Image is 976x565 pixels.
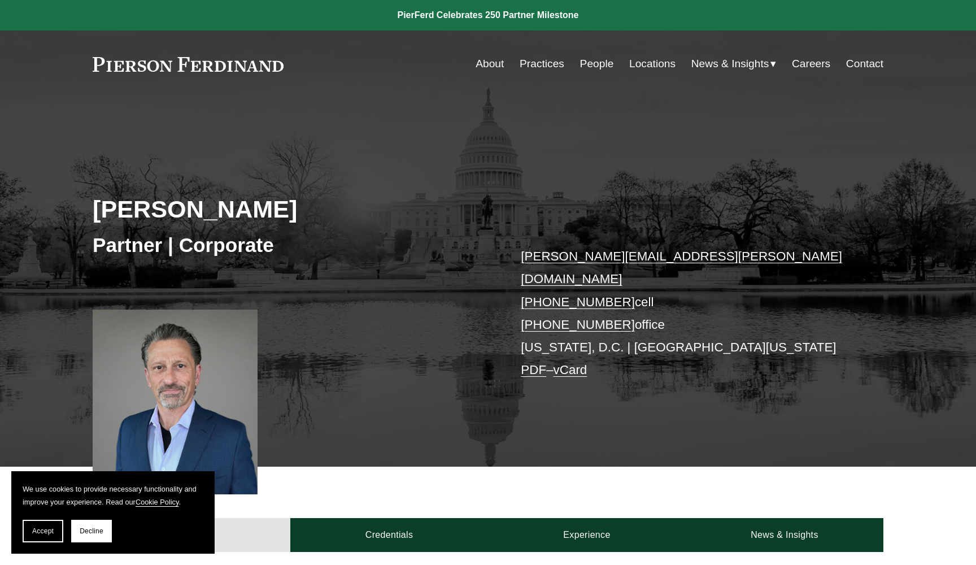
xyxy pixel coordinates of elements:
a: Contact [846,53,883,75]
a: Careers [792,53,830,75]
a: folder dropdown [691,53,777,75]
a: People [580,53,614,75]
h2: [PERSON_NAME] [93,194,488,224]
a: [PERSON_NAME][EMAIL_ADDRESS][PERSON_NAME][DOMAIN_NAME] [521,249,842,286]
span: News & Insights [691,54,769,74]
span: Decline [80,527,103,535]
a: About [476,53,504,75]
a: PDF [521,363,546,377]
a: News & Insights [686,518,883,552]
a: Locations [629,53,676,75]
button: Decline [71,520,112,542]
a: Credentials [290,518,488,552]
a: [PHONE_NUMBER] [521,318,635,332]
p: cell office [US_STATE], D.C. | [GEOGRAPHIC_DATA][US_STATE] – [521,245,850,382]
a: Experience [488,518,686,552]
button: Accept [23,520,63,542]
h3: Partner | Corporate [93,233,488,258]
a: Cookie Policy [136,498,179,506]
span: Accept [32,527,54,535]
a: Practices [520,53,564,75]
p: We use cookies to provide necessary functionality and improve your experience. Read our . [23,483,203,508]
a: vCard [554,363,587,377]
section: Cookie banner [11,471,215,554]
a: [PHONE_NUMBER] [521,295,635,309]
